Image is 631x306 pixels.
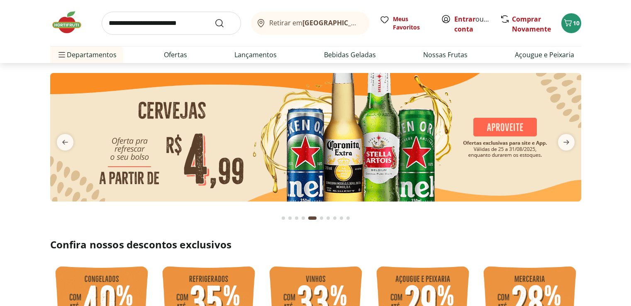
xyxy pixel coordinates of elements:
[302,18,442,27] b: [GEOGRAPHIC_DATA]/[GEOGRAPHIC_DATA]
[345,208,351,228] button: Go to page 10 from fs-carousel
[57,45,67,65] button: Menu
[393,15,431,32] span: Meus Favoritos
[307,208,318,228] button: Current page from fs-carousel
[454,14,491,34] span: ou
[251,12,370,35] button: Retirar em[GEOGRAPHIC_DATA]/[GEOGRAPHIC_DATA]
[325,208,331,228] button: Go to page 7 from fs-carousel
[454,15,475,24] a: Entrar
[573,19,580,27] span: 10
[454,15,500,34] a: Criar conta
[293,208,300,228] button: Go to page 3 from fs-carousel
[102,12,241,35] input: search
[515,50,574,60] a: Açougue e Peixaria
[50,10,92,35] img: Hortifruti
[300,208,307,228] button: Go to page 4 from fs-carousel
[50,238,581,251] h2: Confira nossos descontos exclusivos
[269,19,361,27] span: Retirar em
[164,50,187,60] a: Ofertas
[331,208,338,228] button: Go to page 8 from fs-carousel
[551,134,581,151] button: next
[50,73,581,202] img: cervejas
[234,50,277,60] a: Lançamentos
[380,15,431,32] a: Meus Favoritos
[214,18,234,28] button: Submit Search
[50,134,80,151] button: previous
[561,13,581,33] button: Carrinho
[512,15,551,34] a: Comprar Novamente
[287,208,293,228] button: Go to page 2 from fs-carousel
[280,208,287,228] button: Go to page 1 from fs-carousel
[324,50,376,60] a: Bebidas Geladas
[423,50,468,60] a: Nossas Frutas
[57,45,117,65] span: Departamentos
[338,208,345,228] button: Go to page 9 from fs-carousel
[318,208,325,228] button: Go to page 6 from fs-carousel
